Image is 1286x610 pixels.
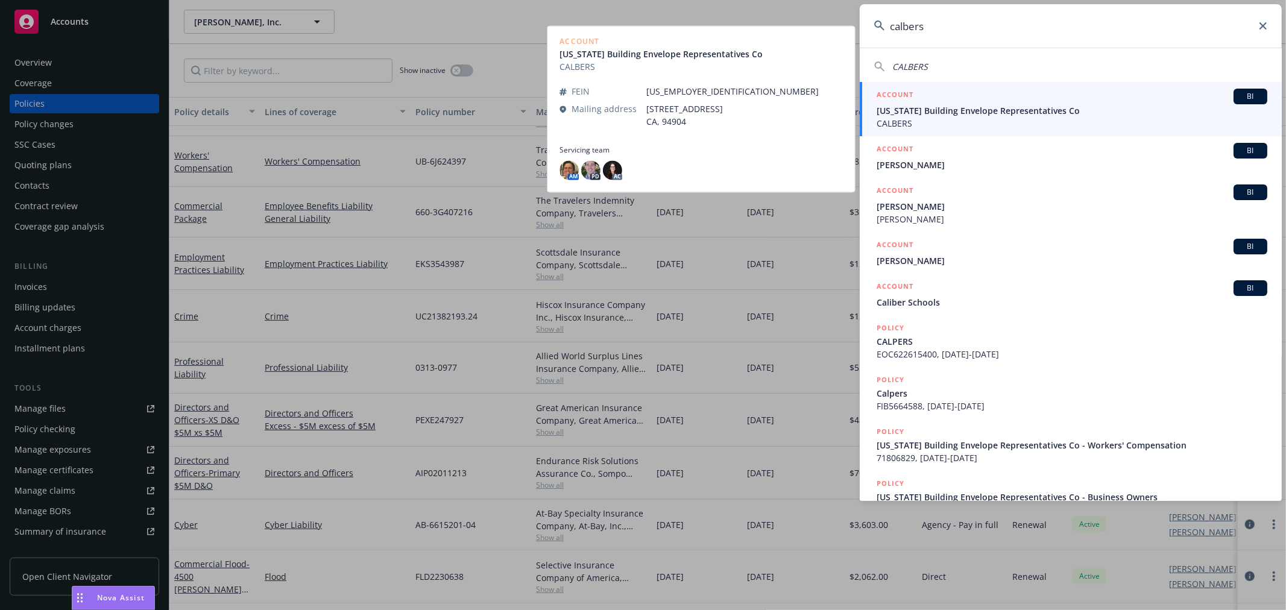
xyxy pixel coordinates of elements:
div: Drag to move [72,586,87,609]
a: POLICYCALPERSEOC622615400, [DATE]-[DATE] [860,315,1282,367]
span: EOC622615400, [DATE]-[DATE] [877,348,1267,360]
h5: POLICY [877,322,904,334]
h5: ACCOUNT [877,184,913,199]
a: ACCOUNTBI[PERSON_NAME] [860,136,1282,178]
span: Nova Assist [97,593,145,603]
h5: ACCOUNT [877,280,913,295]
span: BI [1238,187,1262,198]
button: Nova Assist [72,586,155,610]
span: CALBERS [892,61,928,72]
span: BI [1238,91,1262,102]
h5: POLICY [877,374,904,386]
a: POLICY[US_STATE] Building Envelope Representatives Co - Business Owners [860,471,1282,523]
a: POLICYCalpersFIB5664588, [DATE]-[DATE] [860,367,1282,419]
input: Search... [860,4,1282,48]
a: ACCOUNTBI[US_STATE] Building Envelope Representatives CoCALBERS [860,82,1282,136]
a: ACCOUNTBICaliber Schools [860,274,1282,315]
span: CALBERS [877,117,1267,130]
span: Calpers [877,387,1267,400]
h5: ACCOUNT [877,239,913,253]
span: [US_STATE] Building Envelope Representatives Co - Business Owners [877,491,1267,503]
a: ACCOUNTBI[PERSON_NAME][PERSON_NAME] [860,178,1282,232]
h5: POLICY [877,477,904,489]
a: POLICY[US_STATE] Building Envelope Representatives Co - Workers' Compensation71806829, [DATE]-[DATE] [860,419,1282,471]
span: FIB5664588, [DATE]-[DATE] [877,400,1267,412]
h5: ACCOUNT [877,89,913,103]
span: [PERSON_NAME] [877,159,1267,171]
span: [US_STATE] Building Envelope Representatives Co - Workers' Compensation [877,439,1267,451]
span: 71806829, [DATE]-[DATE] [877,451,1267,464]
span: BI [1238,283,1262,294]
h5: ACCOUNT [877,143,913,157]
h5: POLICY [877,426,904,438]
span: CALPERS [877,335,1267,348]
span: Caliber Schools [877,296,1267,309]
span: [PERSON_NAME] [877,254,1267,267]
span: [PERSON_NAME] [877,200,1267,213]
span: [US_STATE] Building Envelope Representatives Co [877,104,1267,117]
span: BI [1238,145,1262,156]
span: [PERSON_NAME] [877,213,1267,225]
a: ACCOUNTBI[PERSON_NAME] [860,232,1282,274]
span: BI [1238,241,1262,252]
